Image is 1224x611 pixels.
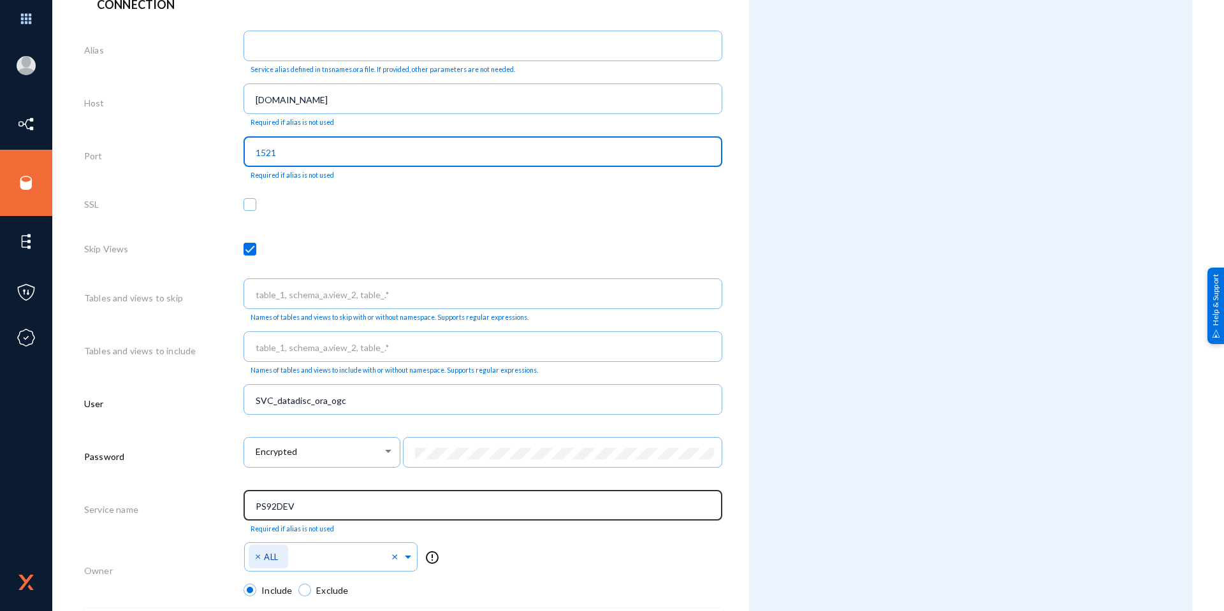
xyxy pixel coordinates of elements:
label: Port [84,149,103,162]
mat-icon: error_outline [425,550,440,565]
label: Password [84,450,124,463]
mat-hint: Names of tables and views to include with or without namespace. Supports regular expressions. [251,366,538,375]
span: Include [256,584,292,597]
label: SSL [84,198,99,211]
mat-hint: Required if alias is not used [251,525,334,533]
label: User [84,397,104,410]
input: table_1, schema_a.view_2, table_.* [256,342,716,354]
img: help_support.svg [1212,329,1220,338]
img: icon-elements.svg [17,232,36,251]
input: table_1, schema_a.view_2, table_.* [256,289,716,301]
img: blank-profile-picture.png [17,56,36,75]
div: Help & Support [1207,267,1224,343]
span: ALL [264,552,277,562]
img: icon-policies.svg [17,283,36,302]
mat-hint: Service alias defined in tnsnames.ora file. If provided, other parameters are not needed. [251,66,515,74]
span: Clear all [391,550,402,564]
span: Exclude [311,584,348,597]
mat-hint: Required if alias is not used [251,119,334,127]
img: icon-sources.svg [17,173,36,192]
input: 1521 [256,147,716,159]
img: icon-compliance.svg [17,328,36,347]
label: Alias [84,43,104,57]
label: Tables and views to include [84,344,196,357]
span: Encrypted [256,447,297,457]
img: icon-inventory.svg [17,115,36,134]
label: Tables and views to skip [84,291,183,305]
label: Owner [84,564,113,577]
span: × [255,550,264,562]
label: Host [84,96,105,110]
mat-hint: Required if alias is not used [251,171,334,180]
label: Service name [84,503,138,516]
label: Skip Views [84,242,129,255]
input: XE [256,501,716,512]
img: app launcher [7,5,45,32]
mat-hint: Names of tables and views to skip with or without namespace. Supports regular expressions. [251,313,528,322]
